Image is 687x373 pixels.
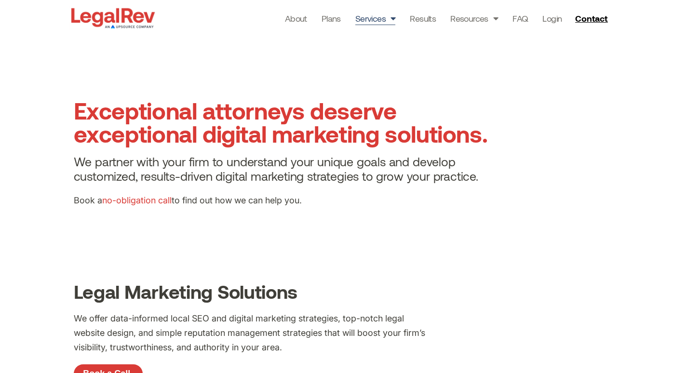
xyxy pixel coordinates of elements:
[285,12,562,25] nav: Menu
[571,11,614,26] a: Contact
[285,12,307,25] a: About
[102,195,172,205] a: no-obligation call
[575,14,607,23] span: Contact
[74,155,504,184] h4: We partner with your firm to understand your unique goals and develop customized, results-driven ...
[355,12,396,25] a: Services
[74,311,425,355] p: We offer data-informed local SEO and digital marketing strategies, top-notch legal website design...
[450,12,498,25] a: Resources
[512,12,528,25] a: FAQ
[410,12,436,25] a: Results
[74,282,614,302] h2: Legal Marketing Solutions
[322,12,341,25] a: Plans
[74,193,504,208] p: Book a to find out how we can help you.​
[542,12,562,25] a: Login
[74,99,504,145] h1: Exceptional attorneys deserve exceptional digital marketing solutions.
